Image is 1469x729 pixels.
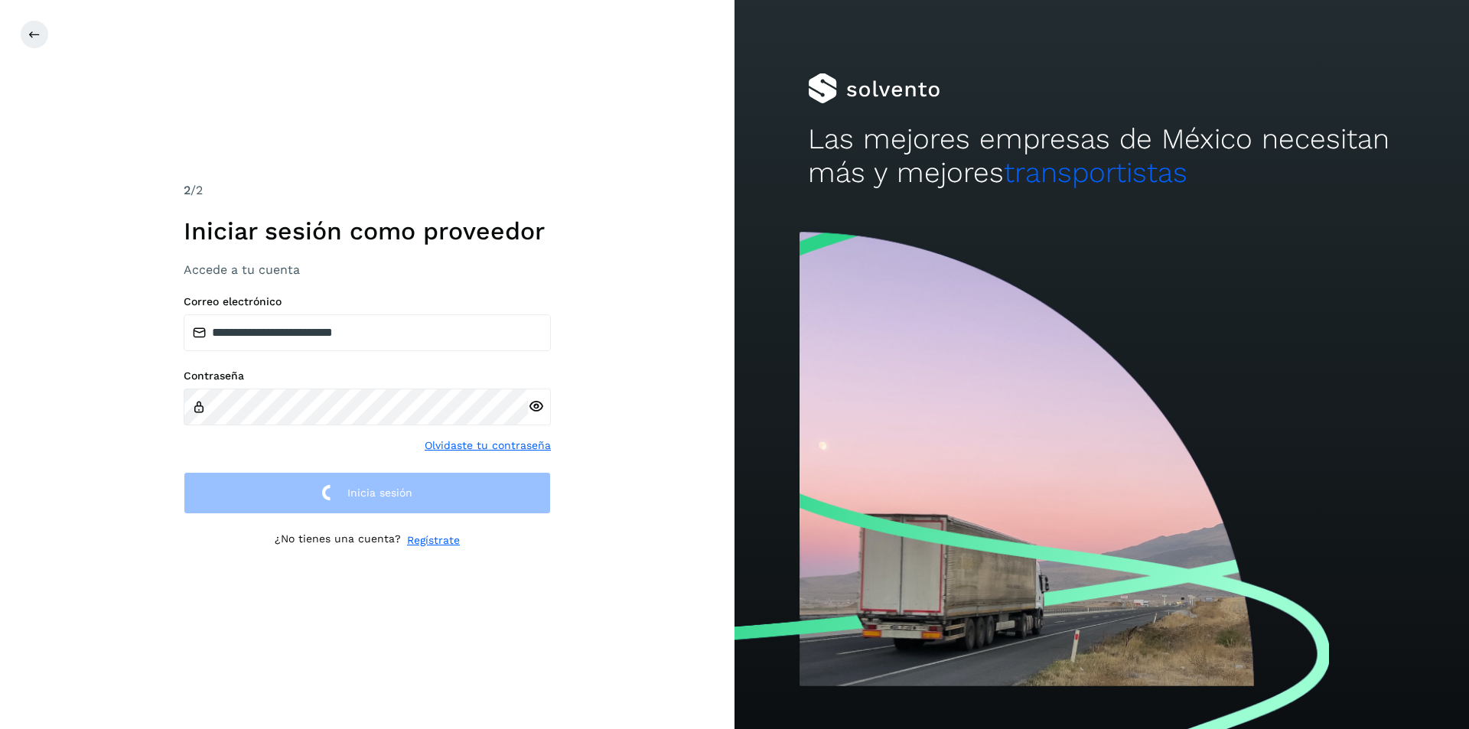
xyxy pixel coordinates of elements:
span: Inicia sesión [347,487,412,498]
span: 2 [184,183,191,197]
span: transportistas [1004,156,1187,189]
a: Regístrate [407,532,460,548]
p: ¿No tienes una cuenta? [275,532,401,548]
a: Olvidaste tu contraseña [425,438,551,454]
div: /2 [184,181,551,200]
h2: Las mejores empresas de México necesitan más y mejores [808,122,1396,190]
button: Inicia sesión [184,472,551,514]
h1: Iniciar sesión como proveedor [184,216,551,246]
label: Correo electrónico [184,295,551,308]
h3: Accede a tu cuenta [184,262,551,277]
label: Contraseña [184,369,551,382]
